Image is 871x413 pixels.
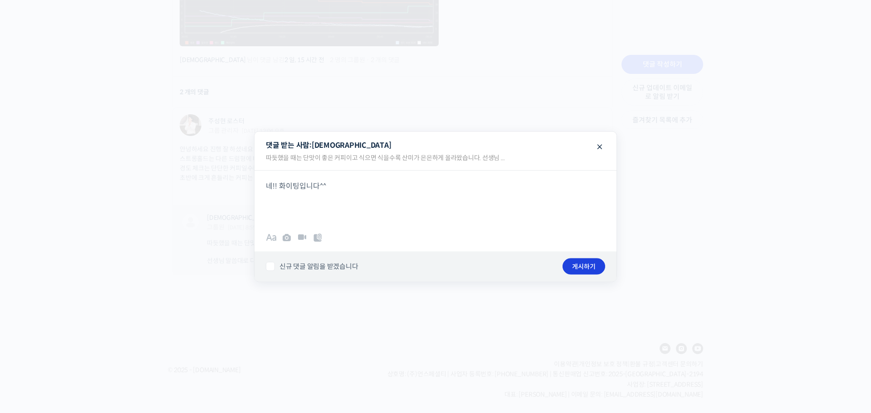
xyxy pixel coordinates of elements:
a: 대화 [60,287,117,310]
label: 신규 댓글 알림을 받겠습니다 [266,262,358,271]
div: 따듯했을 때는 단맛이 좋은 커피이고 식으면 식을수록 산미가 은은하게 올라왔습니다. 선생님 ... [259,149,612,170]
a: 설정 [117,287,174,310]
span: 홈 [29,301,34,308]
span: 설정 [140,301,151,308]
p: 네!! 화이팅입니다^^ [266,180,605,192]
button: 게시하기 [563,258,605,275]
span: [DEMOGRAPHIC_DATA] [312,140,391,150]
legend: 댓글 받는 사람: [254,131,617,170]
a: 홈 [3,287,60,310]
span: 대화 [83,301,94,309]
